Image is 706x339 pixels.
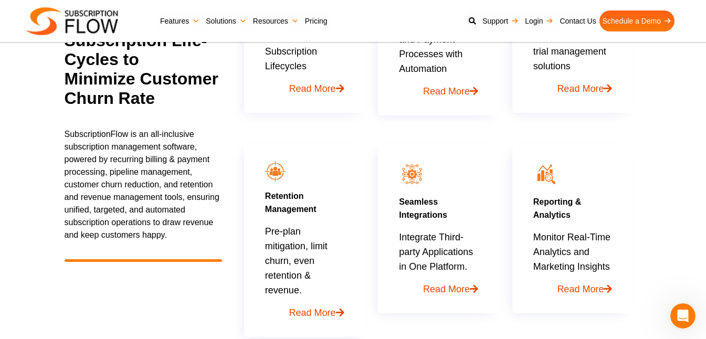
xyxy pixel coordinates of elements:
p: SubscriptionFlow is an all-inclusive subscription management software, powered by recurring billi... [65,128,225,241]
p: Multiply conversions with trial management solutions [533,15,613,96]
a: Pricing [302,10,331,31]
p: Streamline Billing and Payment Processes with Automation [399,17,478,99]
img: icon12 [533,161,560,187]
a: Read More [399,76,478,99]
p: Curate, Customize and Automate Subscription Lifecycles [265,15,344,96]
a: Read More [265,73,344,96]
a: RetentionManagement [265,192,317,214]
img: seamless integration [399,161,425,187]
p: Integrate Third-party Applications in One Platform. [399,230,478,296]
a: Read More [399,274,478,296]
a: Resources [250,10,302,31]
a: Read More [265,298,344,320]
a: Features [157,10,203,31]
a: Support [479,10,522,31]
a: SeamlessIntegrations [399,197,447,219]
a: Read More [533,274,613,296]
a: Schedule a Demo [599,10,675,31]
a: Login [522,10,556,31]
p: Pre-plan mitigation, limit churn, even retention & revenue. [265,224,344,320]
a: Solutions [203,10,250,31]
a: Read More [533,73,613,96]
img: Subscriptionflow [26,7,118,35]
a: Contact Us [556,10,599,31]
iframe: Intercom live chat [670,303,696,329]
p: Monitor Real-Time Analytics and Marketing Insights [533,230,613,296]
a: Reporting &Analytics [533,197,582,219]
img: icon9 [265,161,286,182]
